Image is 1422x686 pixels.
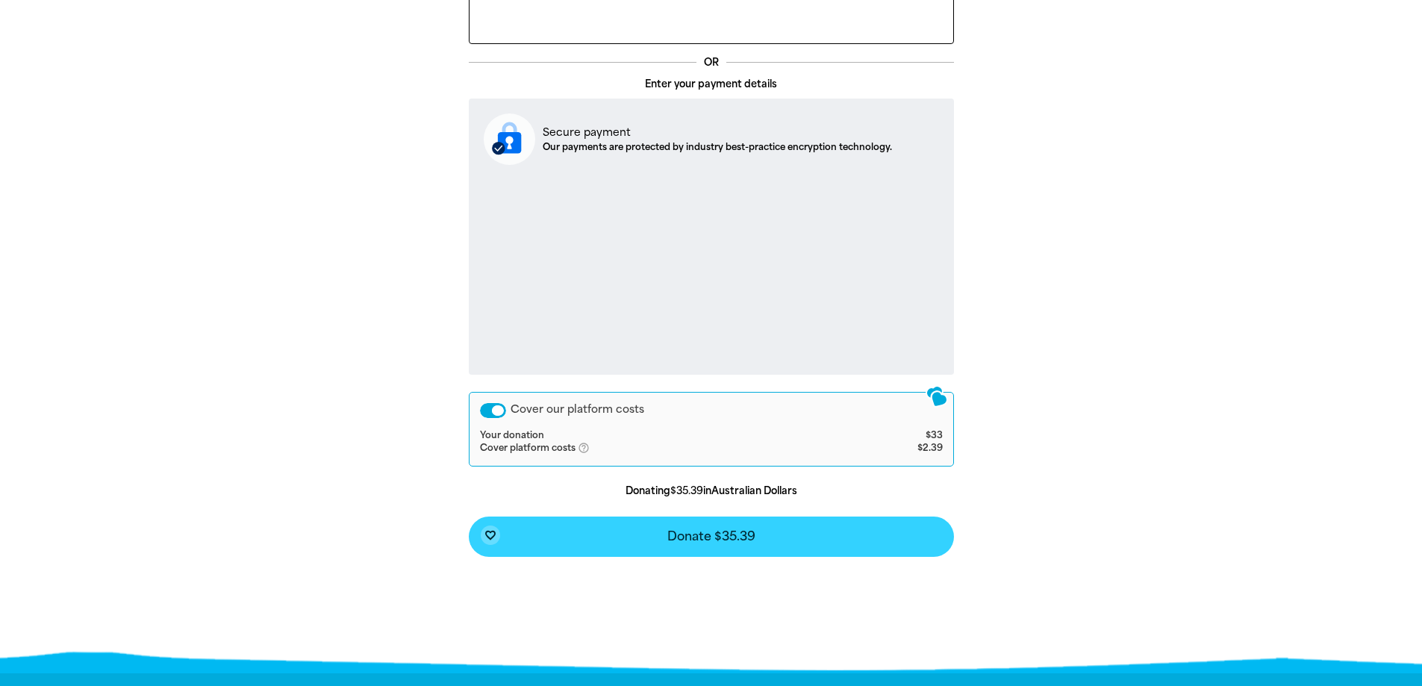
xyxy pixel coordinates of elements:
td: Your donation [480,430,857,442]
span: Donate $35.39 [667,531,755,543]
i: help_outlined [578,442,602,454]
td: $33 [856,430,942,442]
button: Cover our platform costs [480,403,506,418]
iframe: Secure payment input frame [481,177,942,363]
p: OR [696,55,726,70]
p: Secure payment [543,125,892,140]
td: $2.39 [856,442,942,455]
button: favorite_borderDonate $35.39 [469,517,954,557]
p: Our payments are protected by industry best-practice encryption technology. [543,140,892,154]
i: favorite_border [484,529,496,541]
td: Cover platform costs [480,442,857,455]
p: Enter your payment details [469,77,954,92]
p: Donating in Australian Dollars [469,484,954,499]
b: $35.39 [670,485,703,496]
